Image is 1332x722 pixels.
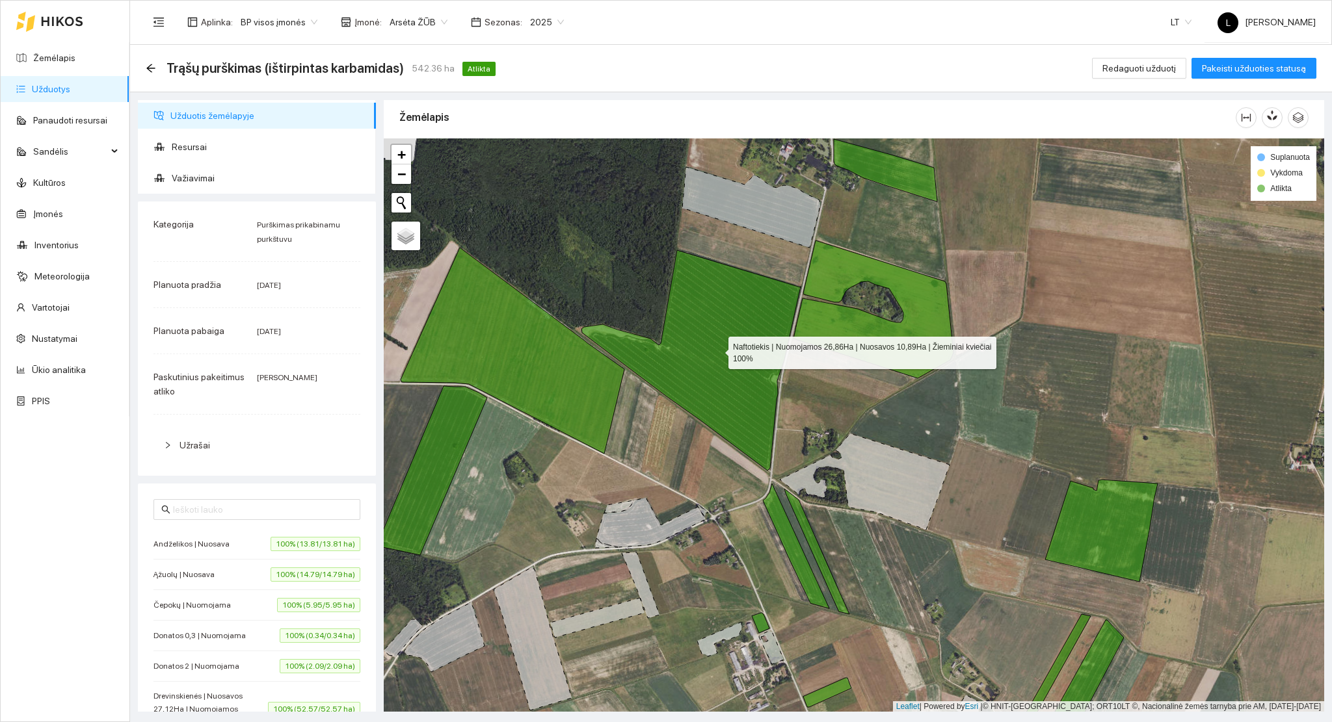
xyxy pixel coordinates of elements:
span: Važiavimai [172,165,366,191]
a: Layers [392,222,420,250]
span: Donatos 2 | Nuomojama [153,660,246,673]
a: Žemėlapis [33,53,75,63]
a: Ūkio analitika [32,365,86,375]
span: Pakeisti užduoties statusą [1202,61,1306,75]
span: | [981,702,983,711]
button: Initiate a new search [392,193,411,213]
span: Trąšų purškimas (ištirpintas karbamidas) [166,58,404,79]
button: Redaguoti užduotį [1092,58,1186,79]
span: [DATE] [257,327,281,336]
span: Purškimas prikabinamu purkštuvu [257,220,340,244]
a: Inventorius [34,240,79,250]
a: Esri [965,702,979,711]
a: Zoom out [392,164,411,184]
div: Atgal [146,63,156,74]
span: Ąžuolų | Nuosava [153,568,221,581]
a: Leaflet [896,702,920,711]
span: Kategorija [153,219,194,229]
span: 100% (5.95/5.95 ha) [277,598,360,612]
span: [DATE] [257,281,281,290]
span: arrow-left [146,63,156,73]
a: Vartotojai [32,302,70,313]
span: Donatos 0,3 | Nuomojama [153,629,252,642]
span: BP visos įmonės [241,12,317,32]
span: 2025 [530,12,564,32]
span: Planuota pabaiga [153,326,224,336]
span: shop [341,17,351,27]
span: Resursai [172,134,366,160]
a: Panaudoti resursai [33,115,107,125]
span: Arsėta ŽŪB [390,12,447,32]
span: L [1226,12,1231,33]
span: layout [187,17,198,27]
span: Suplanuota [1270,153,1310,162]
span: search [161,505,170,514]
span: [PERSON_NAME] [257,373,317,382]
button: menu-fold [146,9,172,35]
span: 100% (14.79/14.79 ha) [271,567,360,582]
span: Redaguoti užduotį [1102,61,1176,75]
span: Aplinka : [201,15,233,29]
span: menu-fold [153,16,165,28]
span: Įmonė : [354,15,382,29]
span: Čepokų | Nuomojama [153,599,237,612]
a: Redaguoti užduotį [1092,63,1186,73]
span: Atlikta [462,62,496,76]
span: Užrašai [180,440,210,450]
span: 542.36 ha [412,61,455,75]
span: Sandėlis [33,138,107,164]
span: 100% (2.09/2.09 ha) [280,659,360,673]
button: Pakeisti užduoties statusą [1192,58,1316,79]
div: Žemėlapis [399,99,1236,136]
span: right [164,441,172,449]
a: Nustatymai [32,333,77,344]
a: Užduotys [32,84,70,94]
span: Sezonas : [485,15,522,29]
a: Kultūros [33,177,66,188]
span: − [397,166,406,182]
span: 100% (52.57/52.57 ha) [268,702,360,716]
span: column-width [1236,112,1256,123]
span: + [397,146,406,162]
span: Andželikos | Nuosava [153,537,236,550]
span: Paskutinius pakeitimus atliko [153,372,245,396]
a: Meteorologija [34,271,90,281]
a: Įmonės [33,209,63,219]
span: calendar [471,17,481,27]
a: Zoom in [392,145,411,164]
button: column-width [1236,107,1257,128]
span: 100% (0.34/0.34 ha) [280,628,360,643]
span: [PERSON_NAME] [1218,17,1316,27]
span: 100% (13.81/13.81 ha) [271,537,360,551]
span: Atlikta [1270,184,1292,193]
span: LT [1171,12,1192,32]
span: Vykdoma [1270,168,1303,177]
input: Ieškoti lauko [173,502,353,517]
div: Užrašai [153,430,360,460]
div: | Powered by © HNIT-[GEOGRAPHIC_DATA]; ORT10LT ©, Nacionalinė žemės tarnyba prie AM, [DATE]-[DATE] [893,701,1324,712]
a: PPIS [32,396,50,406]
span: Planuota pradžia [153,279,221,290]
span: Užduotis žemėlapyje [170,103,366,129]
